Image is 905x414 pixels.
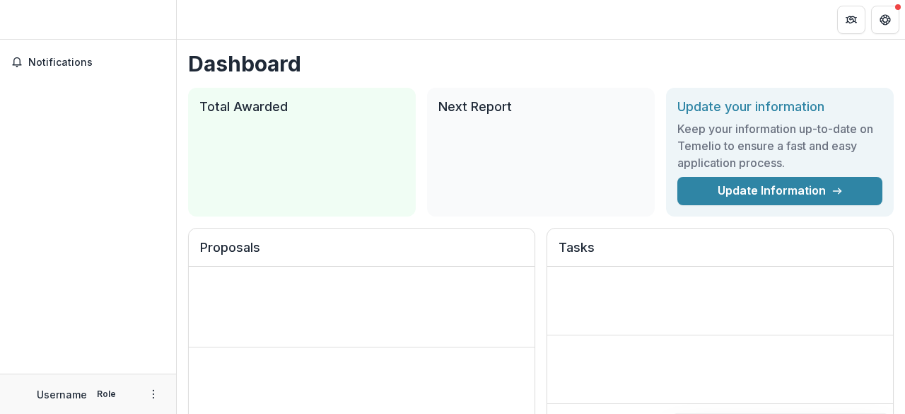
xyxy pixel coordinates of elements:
a: Update Information [677,177,882,205]
button: Notifications [6,51,170,74]
button: Get Help [871,6,899,34]
h2: Tasks [559,240,882,267]
span: Notifications [28,57,165,69]
p: Role [93,388,120,401]
h1: Dashboard [188,51,894,76]
button: More [145,386,162,403]
h2: Proposals [200,240,523,267]
p: Username [37,387,87,402]
h2: Next Report [438,99,643,115]
h2: Update your information [677,99,882,115]
h3: Keep your information up-to-date on Temelio to ensure a fast and easy application process. [677,120,882,171]
button: Partners [837,6,865,34]
h2: Total Awarded [199,99,404,115]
